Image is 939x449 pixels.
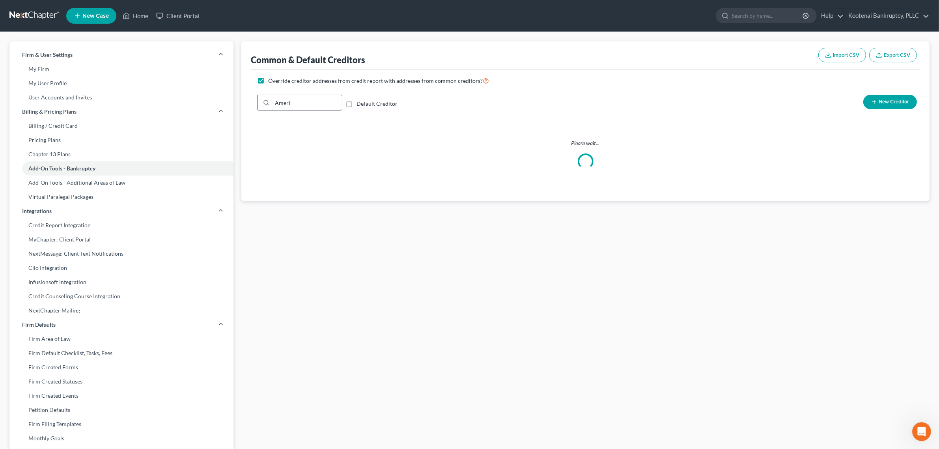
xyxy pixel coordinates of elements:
[16,215,142,223] div: Have a great day! 😄
[9,289,233,303] a: Credit Counseling Course Integration
[818,48,866,62] button: Import CSV
[9,176,233,190] a: Add-On Tools - Additional Areas of Law
[869,48,917,62] button: Export CSV
[241,139,930,147] p: Please wait...
[38,4,90,10] h1: [PERSON_NAME]
[9,374,233,389] a: Firm Created Statuses
[272,95,342,110] input: Quick Search
[9,76,233,90] a: My User Profile
[152,9,203,23] a: Client Portal
[732,8,804,23] input: Search by name...
[119,9,152,23] a: Home
[863,95,917,109] button: New Creditor
[251,54,365,65] div: Common & Default Creditors
[35,182,123,188] span: Filing Additional Documents
[22,207,52,215] span: Integrations
[9,232,233,247] a: MyChapter: Client Portal
[16,125,142,156] div: Still need help? Here are two articles with instructions on how to assemble your case for filing:
[138,3,153,17] div: Close
[12,258,19,265] button: Emoji picker
[6,22,151,243] div: Katie says…
[9,218,233,232] a: Credit Report Integration
[135,255,148,268] button: Send a message…
[37,258,44,265] button: Upload attachment
[9,275,233,289] a: Infusionsoft Integration
[16,51,142,58] div: Need help filing your case? Watch this video!
[9,204,233,218] a: Integrations
[9,161,233,176] a: Add-On Tools - Bankruptcy
[833,52,859,58] span: Import CSV
[912,422,931,441] iframe: To enrich screen reader interactions, please activate Accessibility in Grammarly extension settings
[35,35,78,41] span: [PERSON_NAME]
[9,389,233,403] a: Firm Created Events
[82,13,109,19] span: New Case
[9,48,233,62] a: Firm & User Settings
[25,258,31,265] button: Gif picker
[38,10,78,18] p: Active 45m ago
[43,160,115,174] a: Filing a Case
[22,4,35,17] img: Profile image for Katie
[123,3,138,18] button: Home
[9,119,233,133] a: Billing / Credit Card
[9,431,233,445] a: Monthly Goals
[22,321,56,329] span: Firm Defaults
[22,108,77,116] span: Billing & Pricing Plans
[7,242,151,255] textarea: Message…
[9,247,233,261] a: NextMessage: Client Text Notifications
[357,100,398,108] label: Default Creditor
[879,99,909,105] span: New Creditor
[59,164,99,170] span: Filing a Case
[19,178,138,193] a: Filing Additional Documents
[9,190,233,204] a: Virtual Paralegal Packages
[817,9,844,23] a: Help
[844,9,929,23] a: Kootenai Bankruptcy, PLLC
[9,403,233,417] a: Petition Defaults
[5,3,20,18] button: go back
[9,346,233,360] a: Firm Default Checklist, Tasks, Fees
[9,417,233,431] a: Firm Filing Templates
[16,62,142,122] iframe: youtube
[9,303,233,318] a: NextChapter Mailing
[9,62,233,76] a: My Firm
[9,133,233,147] a: Pricing Plans
[16,32,29,44] img: Profile image for Katie
[9,261,233,275] a: Clio Integration
[16,196,142,211] div: Please feel free to reach out to me directly with any questions.
[9,360,233,374] a: Firm Created Forms
[9,90,233,105] a: User Accounts and Invites
[268,77,483,84] span: Override creditor addresses from credit report with addresses from common creditors?
[22,51,73,59] span: Firm & User Settings
[9,318,233,332] a: Firm Defaults
[9,147,233,161] a: Chapter 13 Plans
[9,105,233,119] a: Billing & Pricing Plans
[9,332,233,346] a: Firm Area of Law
